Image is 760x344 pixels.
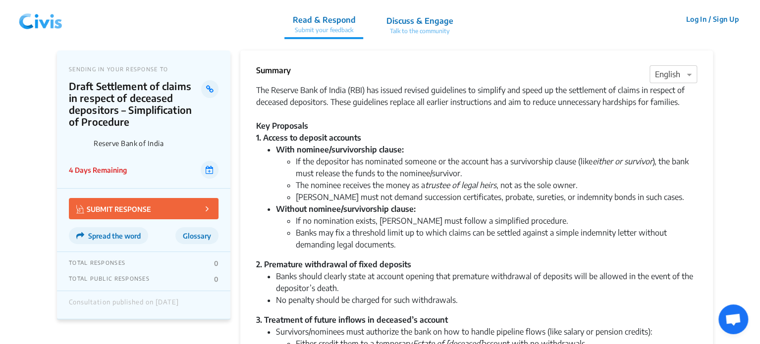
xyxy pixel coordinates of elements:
p: TOTAL RESPONSES [69,259,125,267]
strong: With nominee/survivorship clause: [276,145,404,154]
p: Draft Settlement of claims in respect of deceased depositors – Simplification of Procedure [69,80,201,128]
span: Glossary [183,232,211,240]
strong: Key Proposals [256,121,308,131]
strong: 3. Treatment of future inflows in deceased’s account [256,315,448,325]
em: either or survivor [593,156,652,166]
span: Spread the word [88,232,141,240]
div: Consultation published on [DATE] [69,298,179,311]
li: If no nomination exists, [PERSON_NAME] must follow a simplified procedure. [296,215,697,227]
img: Reserve Bank of India logo [69,133,90,153]
p: 0 [214,259,218,267]
a: Open chat [718,304,748,334]
li: Banks should clearly state at account opening that premature withdrawal of deposits will be allow... [276,270,697,294]
p: SENDING IN YOUR RESPONSE TO [69,66,218,72]
p: Read & Respond [292,14,355,26]
p: 0 [214,275,218,283]
strong: 1. Access to deposit accounts [256,133,361,143]
strong: 2. Premature withdrawal of fixed deposits [256,259,411,269]
p: SUBMIT RESPONSE [76,203,151,214]
p: Reserve Bank of India [94,139,218,147]
strong: Without nominee/survivorship clause: [276,204,416,214]
li: The nominee receives the money as a , not as the sole owner. [296,179,697,191]
li: If the depositor has nominated someone or the account has a survivorship clause (like ), the bank... [296,155,697,179]
li: Banks may fix a threshold limit up to which claims can be settled against a simple indemnity lett... [296,227,697,250]
li: [PERSON_NAME] must not demand succession certificates, probate, sureties, or indemnity bonds in s... [296,191,697,203]
p: Submit your feedback [292,26,355,35]
button: Glossary [175,227,218,244]
li: No penalty should be charged for such withdrawals. [276,294,697,306]
button: Spread the word [69,227,148,244]
p: Talk to the community [386,27,453,36]
p: Summary [256,64,291,76]
button: SUBMIT RESPONSE [69,198,218,219]
p: Discuss & Engage [386,15,453,27]
em: trustee of legal heirs [425,180,496,190]
img: Vector.jpg [76,205,84,213]
p: TOTAL PUBLIC RESPONSES [69,275,150,283]
p: 4 Days Remaining [69,165,127,175]
button: Log In / Sign Up [679,11,745,27]
div: The Reserve Bank of India (RBI) has issued revised guidelines to simplify and speed up the settle... [256,84,697,120]
img: navlogo.png [15,4,66,34]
